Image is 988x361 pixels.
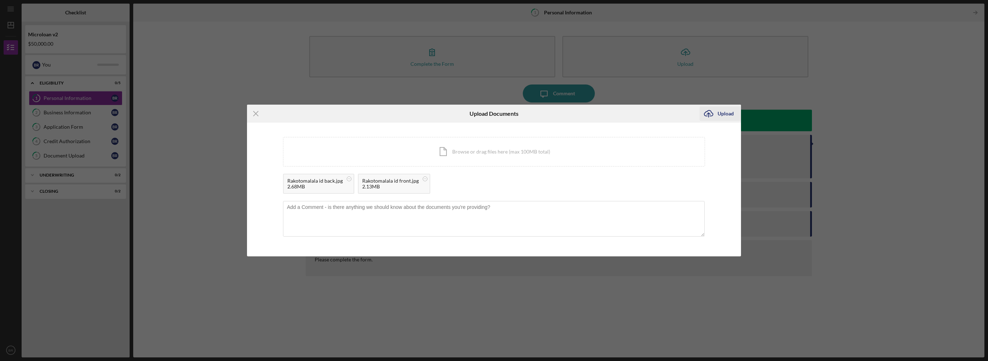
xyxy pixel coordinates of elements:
div: 2.13MB [362,184,419,189]
div: 2.68MB [287,184,343,189]
div: Upload [718,106,734,121]
div: Rakotomalala id front.jpg [362,178,419,184]
h6: Upload Documents [470,110,518,117]
div: Rakotomalala id back.jpg [287,178,343,184]
button: Upload [700,106,741,121]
